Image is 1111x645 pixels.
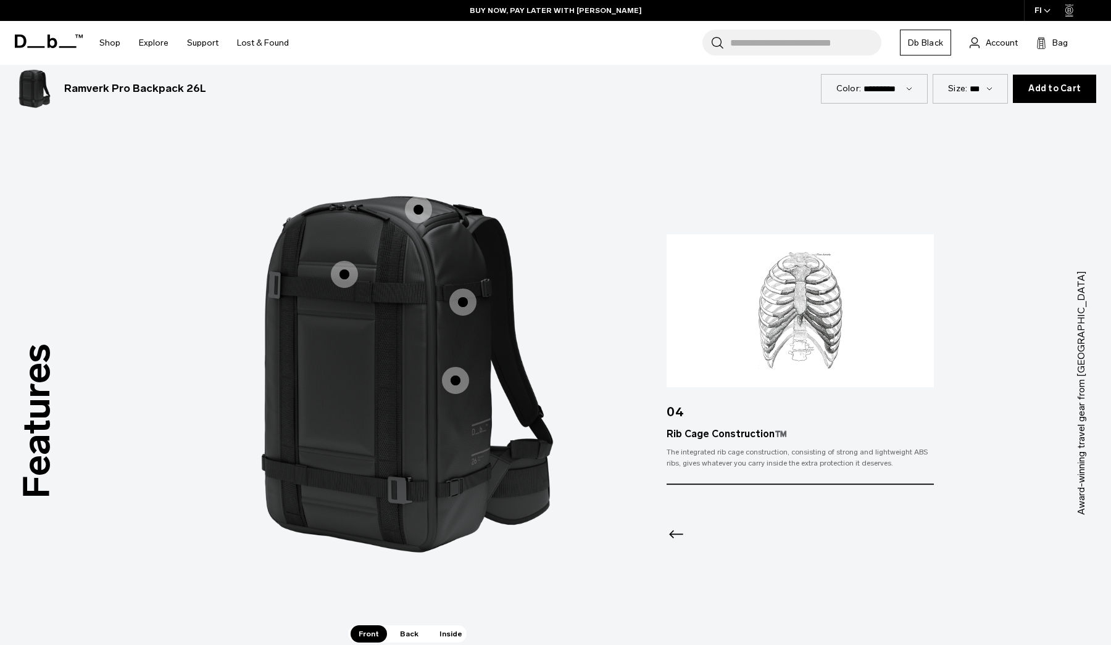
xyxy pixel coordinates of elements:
[392,625,427,643] span: Back
[9,343,65,498] h3: Features
[90,21,298,65] nav: Main Navigation
[15,69,54,109] img: Ramverk_pro_bacpack_26L_black_out_2024_1.png
[237,21,289,65] a: Lost & Found
[836,82,862,95] label: Color:
[1028,84,1081,94] span: Add to Cart
[667,446,934,469] div: The integrated rib cage construction, consisting of strong and lightweight ABS ribs, gives whatev...
[1036,35,1068,50] button: Bag
[667,234,934,485] div: 4 / 4
[187,21,218,65] a: Support
[970,35,1018,50] a: Account
[99,21,120,65] a: Shop
[986,36,1018,49] span: Account
[667,388,934,427] div: 04
[470,5,642,16] a: BUY NOW, PAY LATER WITH [PERSON_NAME]
[1052,36,1068,49] span: Bag
[64,81,206,97] h3: Ramverk Pro Backpack 26L
[900,30,951,55] a: Db Black
[948,82,967,95] label: Size:
[222,143,593,625] div: 1 / 3
[351,625,387,643] span: Front
[1013,75,1096,103] button: Add to Cart
[667,427,934,442] div: Rib Cage Construction™️
[667,524,683,551] div: Previous slide
[139,21,169,65] a: Explore
[431,625,470,643] span: Inside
